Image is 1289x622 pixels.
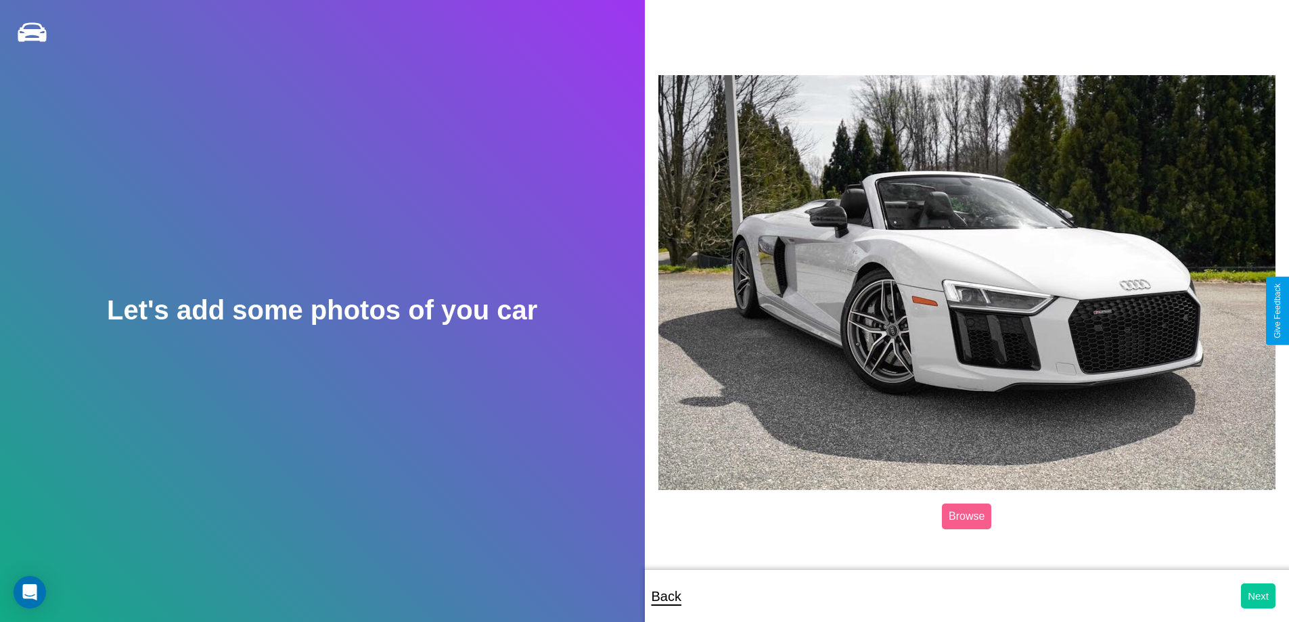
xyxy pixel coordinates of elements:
[652,584,681,608] p: Back
[1273,284,1282,338] div: Give Feedback
[942,504,991,529] label: Browse
[14,576,46,608] div: Open Intercom Messenger
[658,75,1276,490] img: posted
[107,295,537,326] h2: Let's add some photos of you car
[1241,583,1275,608] button: Next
